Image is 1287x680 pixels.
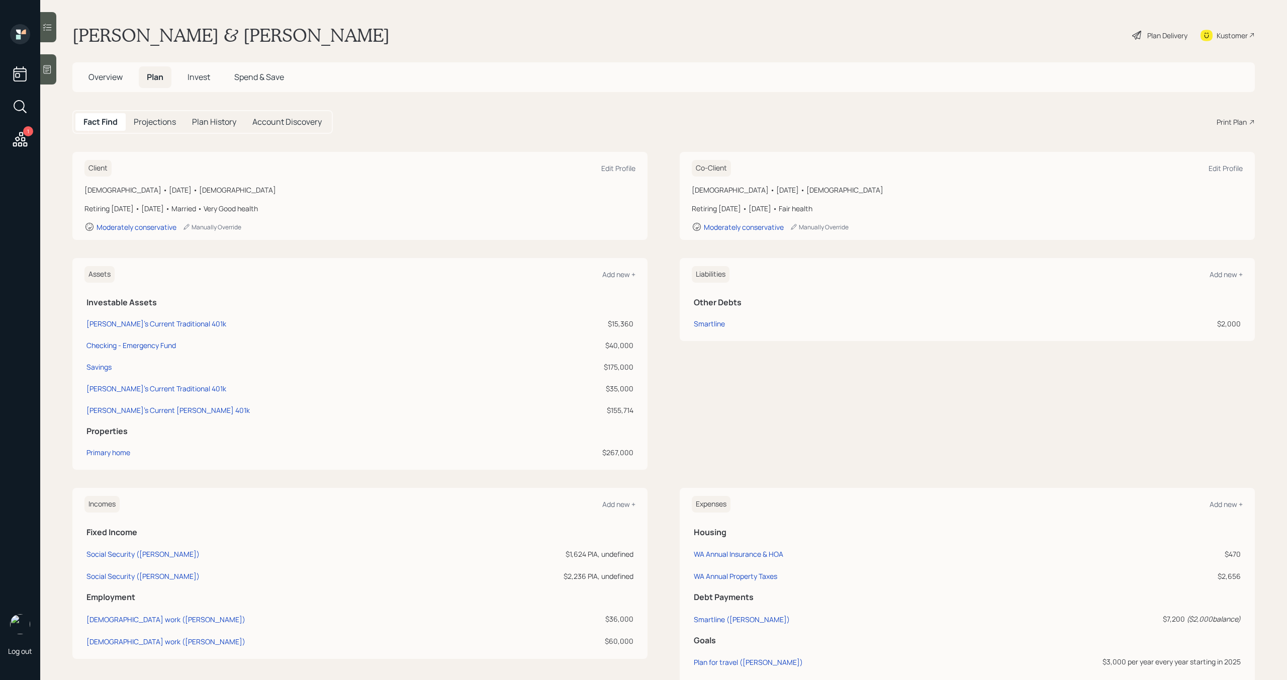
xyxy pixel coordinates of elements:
[466,571,633,581] div: $2,236 PIA, undefined
[694,571,777,581] div: WA Annual Property Taxes
[466,636,633,646] div: $60,000
[86,549,200,559] div: Social Security ([PERSON_NAME])
[86,340,176,351] div: Checking - Emergency Fund
[23,126,33,136] div: 1
[86,362,112,372] div: Savings
[86,592,633,602] h5: Employment
[147,71,163,82] span: Plan
[134,117,176,127] h5: Projections
[542,362,633,372] div: $175,000
[97,222,176,232] div: Moderately conservative
[1217,117,1247,127] div: Print Plan
[88,71,123,82] span: Overview
[694,528,1241,537] h5: Housing
[86,571,200,581] div: Social Security ([PERSON_NAME])
[602,270,635,279] div: Add new +
[1217,30,1248,41] div: Kustomer
[542,383,633,394] div: $35,000
[86,298,633,307] h5: Investable Assets
[999,614,1241,624] div: $7,200
[694,636,1241,645] h5: Goals
[1209,163,1243,173] div: Edit Profile
[694,318,725,329] div: Smartline
[1186,614,1241,624] i: ( $2,000 balance)
[542,318,633,329] div: $15,360
[999,549,1241,559] div: $470
[86,427,633,436] h5: Properties
[602,499,635,509] div: Add new +
[84,185,635,195] div: [DEMOGRAPHIC_DATA] • [DATE] • [DEMOGRAPHIC_DATA]
[704,222,784,232] div: Moderately conservative
[1147,30,1187,41] div: Plan Delivery
[692,496,730,513] h6: Expenses
[999,656,1241,667] div: $3,000 per year every year starting in 2025
[86,637,245,646] div: [DEMOGRAPHIC_DATA] work ([PERSON_NAME])
[692,266,729,283] h6: Liabilities
[252,117,322,127] h5: Account Discovery
[790,223,849,231] div: Manually Override
[601,163,635,173] div: Edit Profile
[86,447,130,458] div: Primary home
[84,266,115,283] h6: Assets
[10,614,30,634] img: michael-russo-headshot.png
[692,203,1243,214] div: Retiring [DATE] • [DATE] • Fair health
[1002,318,1241,329] div: $2,000
[694,615,790,624] div: Smartline ([PERSON_NAME])
[86,318,226,329] div: [PERSON_NAME]'s Current Traditional 401k
[692,185,1243,195] div: [DEMOGRAPHIC_DATA] • [DATE] • [DEMOGRAPHIC_DATA]
[86,405,250,415] div: [PERSON_NAME]'s Current [PERSON_NAME] 401k
[83,117,118,127] h5: Fact Find
[188,71,210,82] span: Invest
[1210,270,1243,279] div: Add new +
[466,549,633,559] div: $1,624 PIA, undefined
[192,117,236,127] h5: Plan History
[8,646,32,656] div: Log out
[86,383,226,394] div: [PERSON_NAME]'s Current Traditional 401k
[542,447,633,458] div: $267,000
[84,160,112,177] h6: Client
[694,657,803,667] div: Plan for travel ([PERSON_NAME])
[84,203,635,214] div: Retiring [DATE] • [DATE] • Married • Very Good health
[999,571,1241,581] div: $2,656
[694,592,1241,602] h5: Debt Payments
[86,615,245,624] div: [DEMOGRAPHIC_DATA] work ([PERSON_NAME])
[182,223,241,231] div: Manually Override
[542,340,633,351] div: $40,000
[466,614,633,624] div: $36,000
[694,549,783,559] div: WA Annual Insurance & HOA
[84,496,120,513] h6: Incomes
[86,528,633,537] h5: Fixed Income
[72,24,390,46] h1: [PERSON_NAME] & [PERSON_NAME]
[1210,499,1243,509] div: Add new +
[234,71,284,82] span: Spend & Save
[692,160,731,177] h6: Co-Client
[542,405,633,415] div: $155,714
[694,298,1241,307] h5: Other Debts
